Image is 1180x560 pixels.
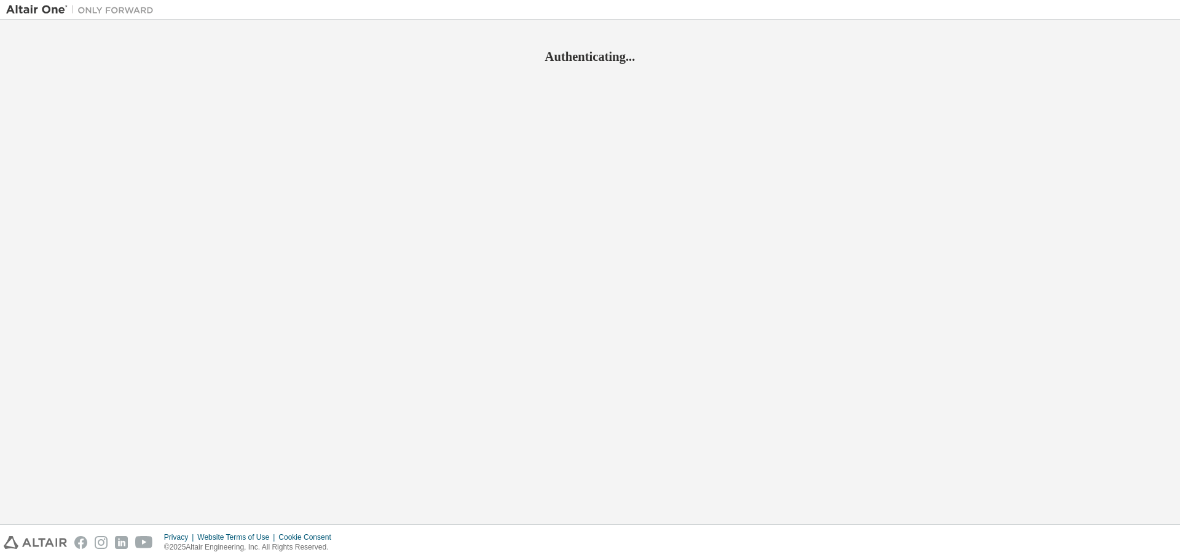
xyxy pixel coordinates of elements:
img: altair_logo.svg [4,536,67,549]
img: linkedin.svg [115,536,128,549]
p: © 2025 Altair Engineering, Inc. All Rights Reserved. [164,542,339,553]
img: Altair One [6,4,160,16]
div: Cookie Consent [278,532,338,542]
div: Website Terms of Use [197,532,278,542]
div: Privacy [164,532,197,542]
img: youtube.svg [135,536,153,549]
img: instagram.svg [95,536,108,549]
h2: Authenticating... [6,49,1174,65]
img: facebook.svg [74,536,87,549]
